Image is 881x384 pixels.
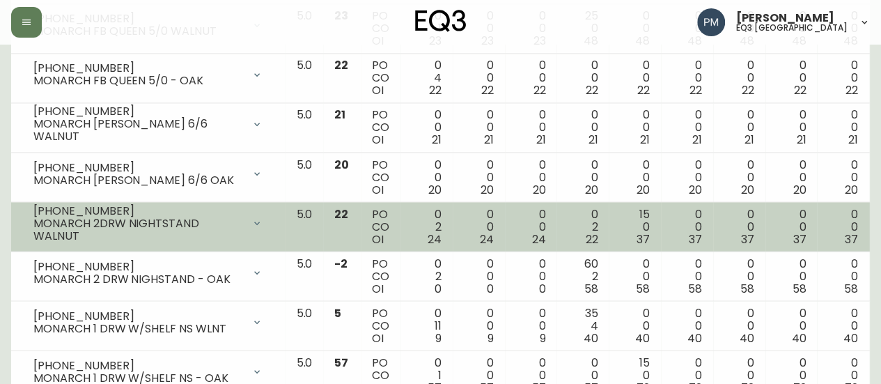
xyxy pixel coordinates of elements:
span: 21 [848,132,858,148]
td: 5.0 [285,202,323,252]
span: 20 [689,181,702,197]
span: 40 [843,330,858,346]
span: 21 [536,132,546,148]
span: 22 [481,82,494,98]
div: 15 0 [620,208,650,245]
div: 0 0 [777,59,806,97]
div: 0 0 [777,257,806,295]
div: [PHONE_NUMBER]MONARCH [PERSON_NAME] 6/6 WALNUT [22,109,274,139]
div: 0 0 [568,158,598,196]
span: 58 [584,280,598,296]
div: [PHONE_NUMBER] [33,359,243,371]
div: [PHONE_NUMBER]MONARCH FB QUEEN 5/0 - OAK [22,59,274,90]
div: 0 0 [672,158,702,196]
span: 22 [845,82,858,98]
span: 21 [484,132,494,148]
div: [PHONE_NUMBER] [33,204,243,217]
div: 0 0 [464,59,494,97]
img: 0a7c5790205149dfd4c0ba0a3a48f705 [697,8,725,36]
span: 40 [791,330,806,346]
span: 58 [740,280,754,296]
span: 22 [585,231,598,247]
span: 22 [793,82,806,98]
span: 0 [487,280,494,296]
span: 24 [428,231,442,247]
span: 20 [533,181,546,197]
div: 0 0 [777,158,806,196]
div: 0 0 [724,10,754,47]
span: 40 [635,330,650,346]
div: PO CO [372,10,389,47]
td: 5.0 [285,153,323,202]
div: 0 0 [828,10,858,47]
div: 0 0 [620,158,650,196]
div: [PHONE_NUMBER]MONARCH 2DRW NIGHTSTAND WALNUT [22,208,274,238]
div: 0 2 [568,208,598,245]
div: 0 4 [412,59,442,97]
div: 0 0 [672,257,702,295]
span: 20 [481,181,494,197]
div: 0 0 [828,257,858,295]
span: 58 [688,280,702,296]
div: 0 0 [724,257,754,295]
div: 0 0 [516,109,546,146]
span: 0 [435,280,442,296]
div: 0 0 [464,208,494,245]
div: PO CO [372,158,389,196]
div: 0 2 [412,208,442,245]
span: 22 [742,82,754,98]
td: 5.0 [285,301,323,351]
span: 40 [583,330,598,346]
div: 0 0 [568,109,598,146]
div: 0 0 [828,59,858,97]
span: 21 [334,107,345,123]
span: 20 [741,181,754,197]
div: 0 0 [777,208,806,245]
span: 21 [588,132,598,148]
span: 9 [435,330,442,346]
div: 0 0 [620,257,650,295]
span: 20 [845,181,858,197]
div: 0 0 [516,307,546,344]
div: 0 0 [724,109,754,146]
div: 0 0 [828,158,858,196]
span: 37 [793,231,806,247]
div: 0 0 [777,109,806,146]
div: 0 0 [516,158,546,196]
div: 0 0 [672,59,702,97]
span: 9 [540,330,546,346]
div: 0 0 [412,109,442,146]
div: [PHONE_NUMBER] [33,260,243,272]
span: OI [372,82,384,98]
span: OI [372,280,384,296]
span: 40 [740,330,754,346]
div: 0 0 [672,10,702,47]
div: 0 0 [724,59,754,97]
div: 0 0 [620,307,650,344]
span: 9 [488,330,494,346]
span: 58 [636,280,650,296]
div: 0 0 [620,109,650,146]
div: [PHONE_NUMBER]MONARCH [PERSON_NAME] 6/6 OAK [22,158,274,189]
span: 21 [640,132,650,148]
div: 0 0 [672,307,702,344]
span: OI [372,330,384,346]
div: 0 0 [724,307,754,344]
div: 0 0 [828,109,858,146]
span: 24 [480,231,494,247]
span: OI [372,132,384,148]
div: 60 2 [568,257,598,295]
div: [PHONE_NUMBER] [33,161,243,174]
span: 24 [532,231,546,247]
div: 0 0 [620,59,650,97]
span: 58 [844,280,858,296]
div: PO CO [372,307,389,344]
span: 21 [692,132,702,148]
span: OI [372,181,384,197]
div: 35 4 [568,307,598,344]
span: 22 [334,206,348,222]
td: 5.0 [285,54,323,103]
td: 5.0 [285,252,323,301]
div: 0 0 [464,158,494,196]
div: 0 0 [412,158,442,196]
